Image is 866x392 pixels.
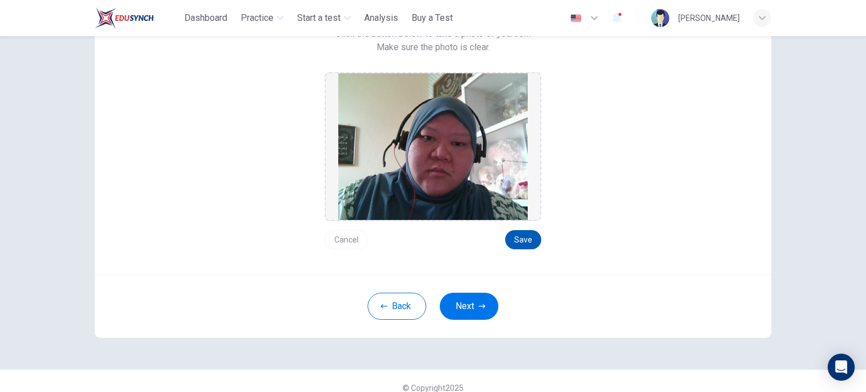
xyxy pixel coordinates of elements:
span: Buy a Test [412,11,453,25]
button: Analysis [360,8,403,28]
button: Next [440,293,498,320]
button: Practice [236,8,288,28]
span: Practice [241,11,273,25]
img: preview screemshot [338,73,528,220]
div: [PERSON_NAME] [678,11,740,25]
button: Cancel [325,230,368,249]
button: Save [505,230,541,249]
a: ELTC logo [95,7,180,29]
img: ELTC logo [95,7,154,29]
span: Make sure the photo is clear. [377,41,490,54]
img: Profile picture [651,9,669,27]
span: Dashboard [184,11,227,25]
button: Back [368,293,426,320]
div: Open Intercom Messenger [828,354,855,381]
span: Analysis [364,11,398,25]
button: Start a test [293,8,355,28]
span: Start a test [297,11,341,25]
button: Buy a Test [407,8,457,28]
button: Dashboard [180,8,232,28]
img: en [569,14,583,23]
